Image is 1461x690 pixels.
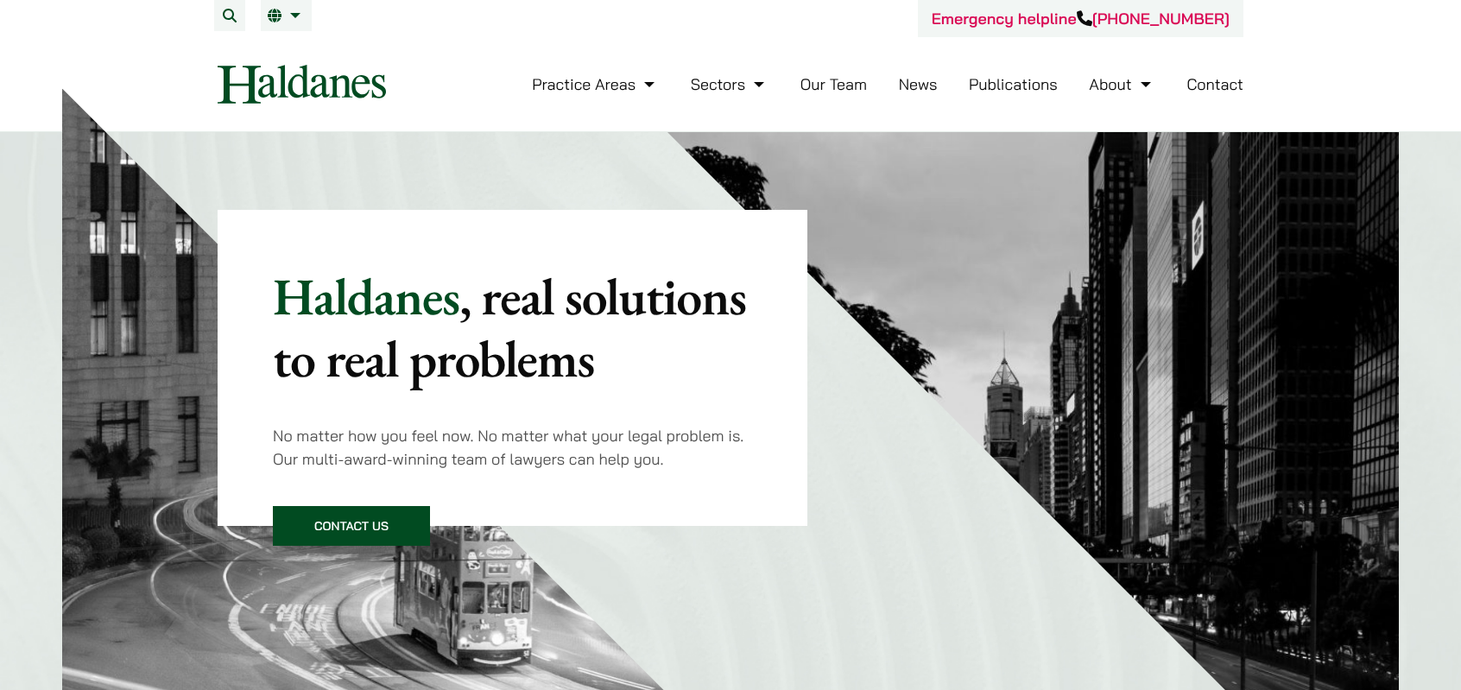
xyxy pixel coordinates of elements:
a: Our Team [800,74,867,94]
a: Publications [969,74,1058,94]
a: EN [268,9,305,22]
a: News [899,74,938,94]
img: Logo of Haldanes [218,65,386,104]
mark: , real solutions to real problems [273,263,746,392]
p: Haldanes [273,265,752,389]
a: Sectors [691,74,768,94]
a: Contact [1186,74,1243,94]
a: Contact Us [273,506,430,546]
a: About [1089,74,1154,94]
a: Practice Areas [532,74,659,94]
a: Emergency helpline[PHONE_NUMBER] [932,9,1230,28]
p: No matter how you feel now. No matter what your legal problem is. Our multi-award-winning team of... [273,424,752,471]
